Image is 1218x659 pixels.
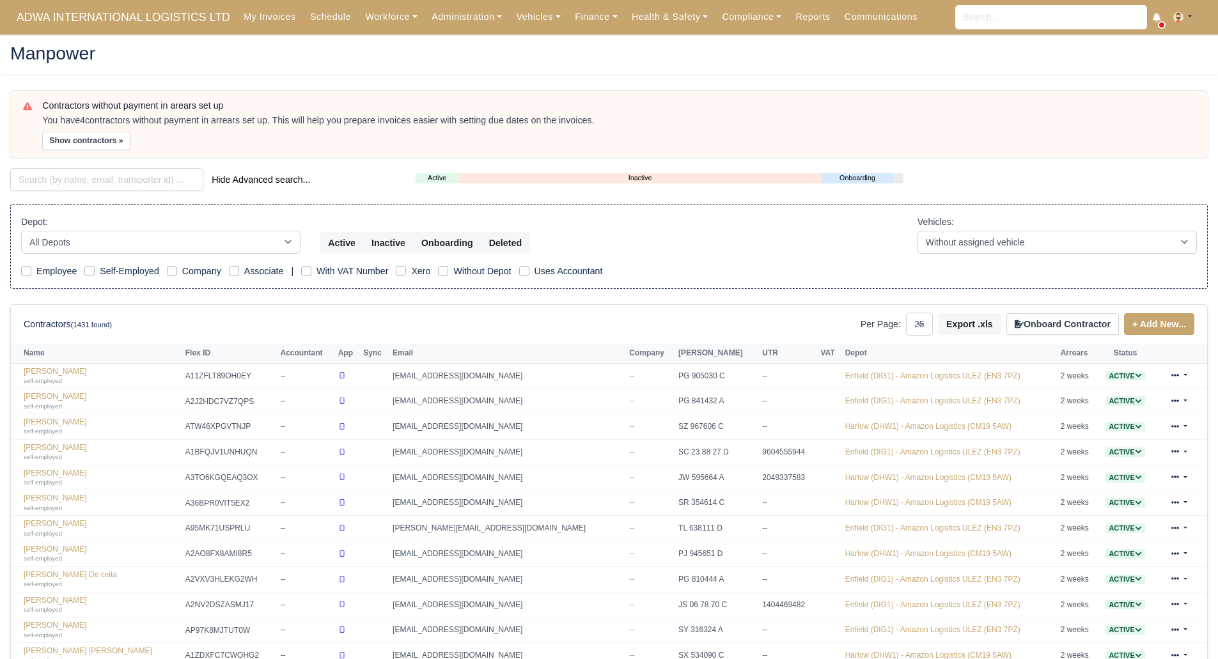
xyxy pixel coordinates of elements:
[24,570,179,589] a: [PERSON_NAME] De ceita self-employed
[845,575,1020,584] a: Enfield (DIG1) - Amazon Logistics ULEZ (EN3 7PZ)
[389,541,626,567] td: [EMAIL_ADDRESS][DOMAIN_NAME]
[535,264,603,279] label: Uses Accountant
[413,232,481,254] button: Onboarding
[715,4,788,29] a: Compliance
[1,34,1217,75] div: Manpower
[24,493,179,512] a: [PERSON_NAME] self-employed
[629,371,634,380] span: --
[759,541,817,567] td: --
[1105,549,1144,558] a: Active
[1105,473,1144,482] a: Active
[24,479,62,486] small: self-employed
[71,321,113,329] small: (1431 found)
[425,4,509,29] a: Administration
[1105,473,1144,483] span: Active
[1105,498,1144,507] a: Active
[303,4,358,29] a: Schedule
[759,490,817,516] td: --
[389,516,626,541] td: [PERSON_NAME][EMAIL_ADDRESS][DOMAIN_NAME]
[24,453,62,460] small: self-employed
[675,389,759,414] td: PG 841432 A
[277,490,335,516] td: --
[675,541,759,567] td: PJ 945651 D
[277,566,335,592] td: --
[1058,363,1098,389] td: 2 weeks
[24,606,62,613] small: self-employed
[363,232,414,254] button: Inactive
[358,4,425,29] a: Workforce
[10,44,1208,62] h2: Manpower
[36,264,77,279] label: Employee
[24,403,62,410] small: self-employed
[24,504,62,511] small: self-employed
[100,264,159,279] label: Self-Employed
[838,4,925,29] a: Communications
[1105,575,1144,584] span: Active
[182,592,277,617] td: A2NV2DSZASMJ17
[182,490,277,516] td: A36BPR0VIT5EX2
[845,371,1020,380] a: Enfield (DIG1) - Amazon Logistics ULEZ (EN3 7PZ)
[42,132,130,150] button: Show contractors »
[955,5,1147,29] input: Search...
[675,566,759,592] td: PG 810444 A
[277,439,335,465] td: --
[629,396,634,405] span: --
[629,625,634,634] span: --
[24,596,179,614] a: [PERSON_NAME] self-employed
[24,580,62,587] small: self-employed
[568,4,625,29] a: Finance
[80,115,85,125] strong: 4
[759,414,817,440] td: --
[845,396,1020,405] a: Enfield (DIG1) - Amazon Logistics ULEZ (EN3 7PZ)
[1105,600,1144,609] a: Active
[24,632,62,639] small: self-employed
[244,264,284,279] label: Associate
[277,389,335,414] td: --
[845,422,1011,431] a: Harlow (DHW1) - Amazon Logistics (CM19 5AW)
[10,5,237,30] a: ADWA INTERNATIONAL LOGISTICS LTD
[845,600,1020,609] a: Enfield (DIG1) - Amazon Logistics ULEZ (EN3 7PZ)
[182,465,277,490] td: A3TO6KGQEAQ3OX
[1105,549,1144,559] span: Active
[277,617,335,643] td: --
[1058,490,1098,516] td: 2 weeks
[1105,523,1144,532] a: Active
[389,566,626,592] td: [EMAIL_ADDRESS][DOMAIN_NAME]
[277,363,335,389] td: --
[182,439,277,465] td: A1BFQJV1UNHUQN
[24,519,179,538] a: [PERSON_NAME] self-employed
[845,447,1020,456] a: Enfield (DIG1) - Amazon Logistics ULEZ (EN3 7PZ)
[1105,396,1144,406] span: Active
[938,313,1001,335] button: Export .xls
[182,516,277,541] td: A95MK71USPRLU
[203,169,318,190] button: Hide Advanced search...
[759,439,817,465] td: 9604555944
[629,498,634,507] span: --
[182,566,277,592] td: A2VXV3HLEKG2WH
[1105,575,1144,584] a: Active
[389,414,626,440] td: [EMAIL_ADDRESS][DOMAIN_NAME]
[1105,422,1144,431] span: Active
[24,417,179,436] a: [PERSON_NAME] self-employed
[24,555,62,562] small: self-employed
[861,317,901,332] label: Per Page:
[277,344,335,363] th: Accountant
[1058,389,1098,414] td: 2 weeks
[10,168,203,191] input: Search (by name, email, transporter id) ...
[822,173,893,183] a: Onboarding
[1058,414,1098,440] td: 2 weeks
[458,173,822,183] a: Inactive
[182,344,277,363] th: Flex ID
[1154,598,1218,659] div: Chat Widget
[1119,313,1194,335] div: + Add New...
[1058,617,1098,643] td: 2 weeks
[675,516,759,541] td: TL 638111 D
[509,4,568,29] a: Vehicles
[277,516,335,541] td: --
[1058,439,1098,465] td: 2 weeks
[453,264,511,279] label: Without Depot
[24,428,62,435] small: self-employed
[237,4,303,29] a: My Invoices
[675,344,759,363] th: [PERSON_NAME]
[759,617,817,643] td: --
